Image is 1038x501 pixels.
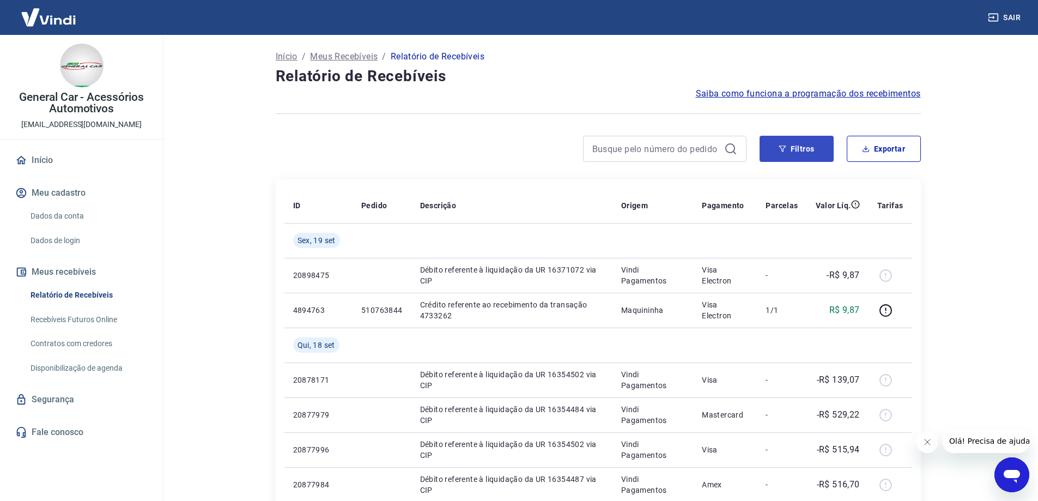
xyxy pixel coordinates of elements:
span: Sex, 19 set [298,235,336,246]
button: Filtros [760,136,834,162]
p: - [766,375,798,385]
p: 20878171 [293,375,344,385]
p: -R$ 9,87 [827,269,859,282]
a: Início [276,50,298,63]
p: - [766,479,798,490]
p: Pedido [361,200,387,211]
a: Dados de login [26,230,150,252]
p: Origem [621,200,648,211]
img: Vindi [13,1,84,34]
p: / [302,50,306,63]
p: - [766,444,798,455]
p: Crédito referente ao recebimento da transação 4733262 [420,299,604,321]
p: Débito referente à liquidação da UR 16354484 via CIP [420,404,604,426]
p: ID [293,200,301,211]
p: [EMAIL_ADDRESS][DOMAIN_NAME] [21,119,142,130]
p: Débito referente à liquidação da UR 16354502 via CIP [420,369,604,391]
p: Descrição [420,200,457,211]
a: Segurança [13,388,150,412]
p: Valor Líq. [816,200,851,211]
button: Sair [986,8,1025,28]
iframe: Botão para abrir a janela de mensagens [994,457,1029,492]
p: 20898475 [293,270,344,281]
a: Dados da conta [26,205,150,227]
p: 20877979 [293,409,344,420]
p: 20877996 [293,444,344,455]
a: Contratos com credores [26,333,150,355]
input: Busque pelo número do pedido [592,141,720,157]
p: -R$ 516,70 [817,478,860,491]
p: Maquininha [621,305,684,316]
a: Início [13,148,150,172]
p: Visa Electron [702,264,748,286]
span: Olá! Precisa de ajuda? [7,8,92,16]
img: 11b132d5-bceb-4858-b07f-6927e83ef3ad.jpeg [60,44,104,87]
p: Visa [702,444,748,455]
h4: Relatório de Recebíveis [276,65,921,87]
a: Saiba como funciona a programação dos recebimentos [696,87,921,100]
button: Exportar [847,136,921,162]
p: Vindi Pagamentos [621,369,684,391]
p: / [382,50,386,63]
p: 20877984 [293,479,344,490]
p: R$ 9,87 [829,304,860,317]
p: 4894763 [293,305,344,316]
p: Débito referente à liquidação da UR 16371072 via CIP [420,264,604,286]
a: Relatório de Recebíveis [26,284,150,306]
p: Débito referente à liquidação da UR 16354487 via CIP [420,474,604,496]
iframe: Fechar mensagem [916,431,938,453]
p: Visa [702,375,748,385]
a: Recebíveis Futuros Online [26,309,150,331]
a: Fale conosco [13,420,150,444]
p: -R$ 515,94 [817,443,860,456]
p: Vindi Pagamentos [621,264,684,286]
p: Débito referente à liquidação da UR 16354502 via CIP [420,439,604,461]
p: Relatório de Recebíveis [391,50,484,63]
button: Meus recebíveis [13,260,150,284]
p: -R$ 529,22 [817,408,860,421]
p: 1/1 [766,305,798,316]
p: Vindi Pagamentos [621,404,684,426]
p: Tarifas [877,200,903,211]
a: Meus Recebíveis [310,50,378,63]
p: - [766,270,798,281]
p: 510763844 [361,305,403,316]
p: Vindi Pagamentos [621,439,684,461]
p: Visa Electron [702,299,748,321]
span: Qui, 18 set [298,340,335,351]
a: Disponibilização de agenda [26,357,150,379]
p: General Car - Acessórios Automotivos [9,92,154,114]
p: Mastercard [702,409,748,420]
button: Meu cadastro [13,181,150,205]
p: -R$ 139,07 [817,373,860,387]
iframe: Mensagem da empresa [943,429,1029,453]
p: Vindi Pagamentos [621,474,684,496]
p: Pagamento [702,200,744,211]
p: - [766,409,798,420]
p: Amex [702,479,748,490]
p: Parcelas [766,200,798,211]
